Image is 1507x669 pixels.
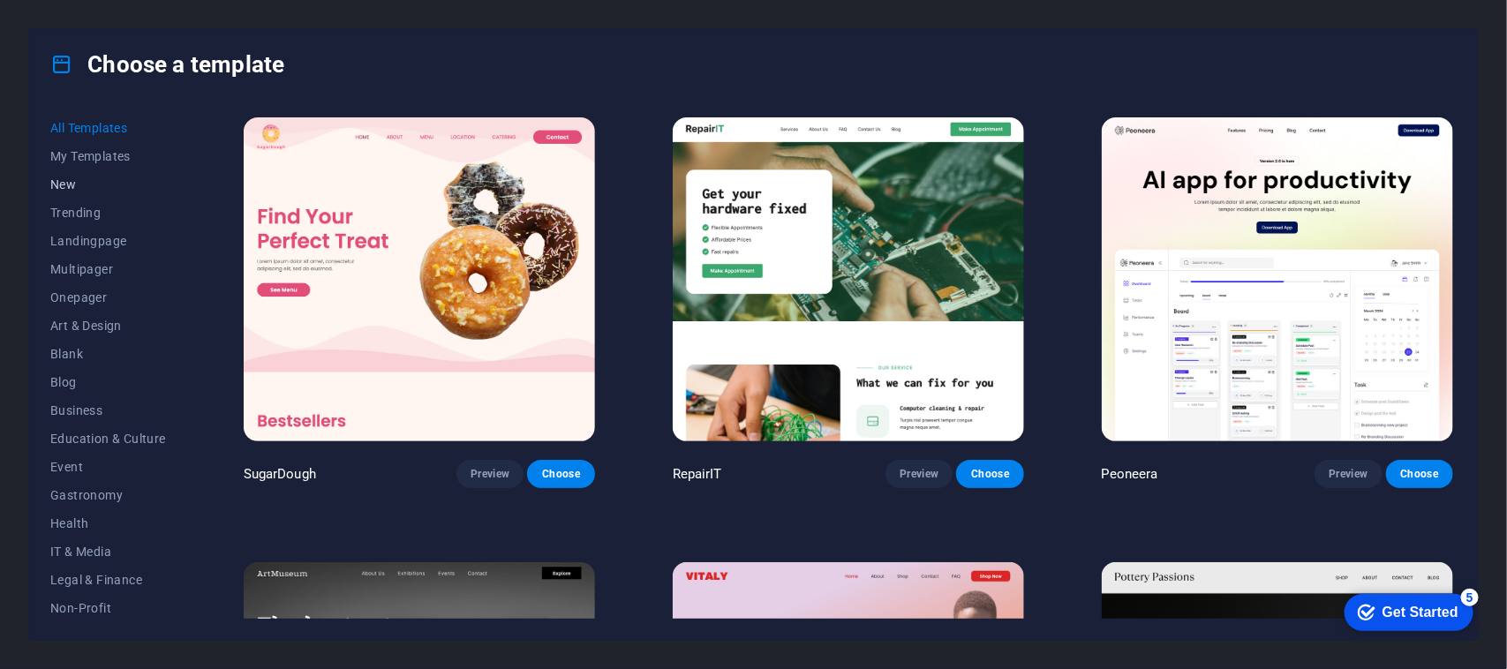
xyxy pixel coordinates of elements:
button: Business [50,396,166,425]
p: SugarDough [244,465,316,483]
button: Blank [50,340,166,368]
span: Choose [1400,467,1439,481]
button: Preview [1315,460,1382,488]
button: All Templates [50,114,166,142]
button: Blog [50,368,166,396]
button: Choose [956,460,1023,488]
span: All Templates [50,121,166,135]
span: Trending [50,206,166,220]
button: Multipager [50,255,166,283]
span: Choose [970,467,1009,481]
span: Preview [471,467,509,481]
span: Art & Design [50,319,166,333]
button: Choose [527,460,594,488]
button: My Templates [50,142,166,170]
img: Peoneera [1102,117,1453,441]
button: IT & Media [50,537,166,566]
span: Business [50,403,166,417]
div: Get Started 5 items remaining, 0% complete [16,9,145,46]
button: Event [50,453,166,481]
button: Health [50,509,166,537]
span: Preview [900,467,938,481]
div: 5 [132,4,150,21]
button: Non-Profit [50,594,166,622]
span: Legal & Finance [50,573,166,587]
span: Event [50,460,166,474]
p: RepairIT [673,465,722,483]
button: Trending [50,199,166,227]
span: New [50,177,166,192]
span: Preview [1329,467,1368,481]
span: Onepager [50,290,166,304]
span: Gastronomy [50,488,166,502]
button: Gastronomy [50,481,166,509]
button: Preview [456,460,524,488]
img: SugarDough [244,117,595,441]
span: Multipager [50,262,166,276]
button: Education & Culture [50,425,166,453]
span: Non-Profit [50,601,166,615]
button: Preview [885,460,953,488]
span: Landingpage [50,234,166,248]
p: Peoneera [1102,465,1158,483]
span: Choose [541,467,580,481]
img: RepairIT [673,117,1024,441]
button: Choose [1386,460,1453,488]
button: Legal & Finance [50,566,166,594]
button: New [50,170,166,199]
div: Get Started [54,19,130,35]
span: Education & Culture [50,432,166,446]
button: Onepager [50,283,166,312]
button: Landingpage [50,227,166,255]
span: Blank [50,347,166,361]
button: Art & Design [50,312,166,340]
span: My Templates [50,149,166,163]
span: Health [50,516,166,530]
span: Blog [50,375,166,389]
span: IT & Media [50,545,166,559]
h4: Choose a template [50,50,284,79]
